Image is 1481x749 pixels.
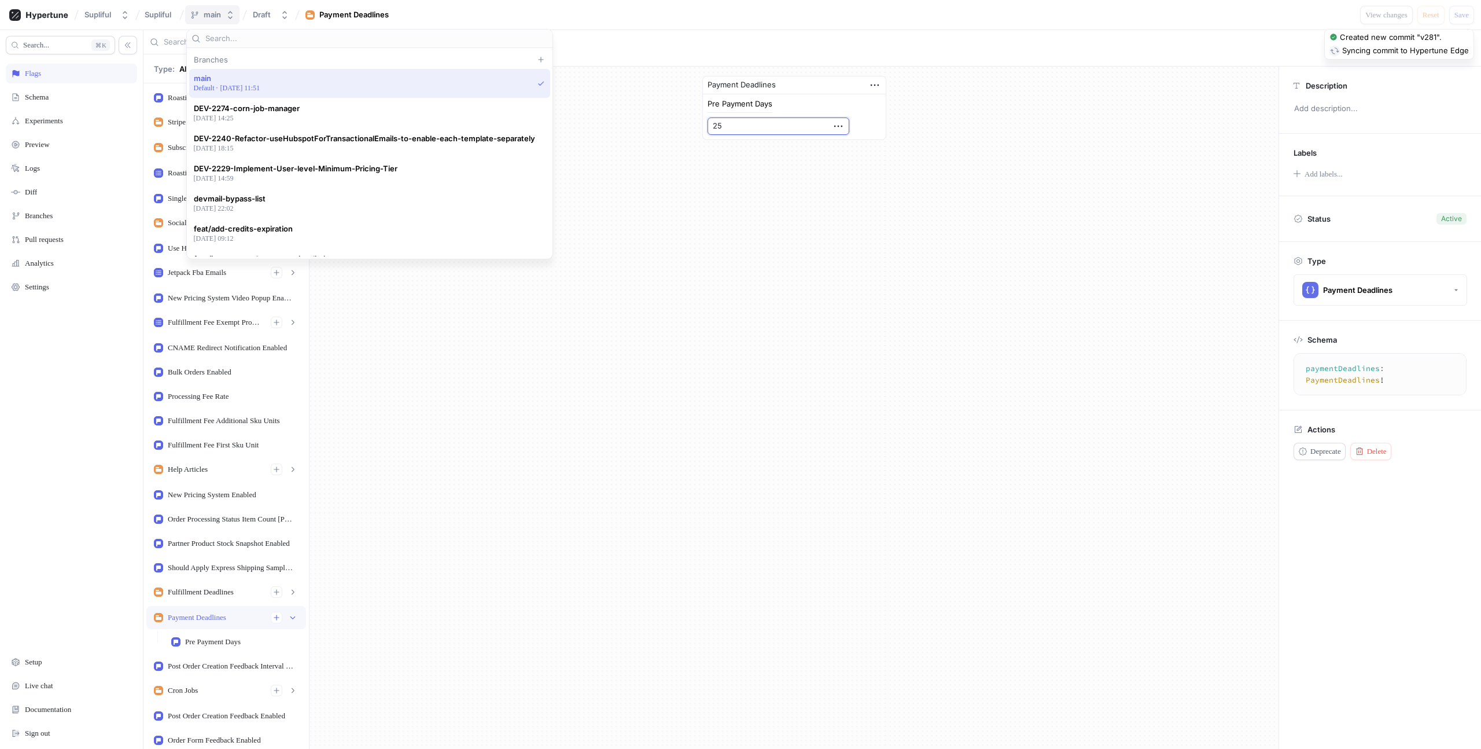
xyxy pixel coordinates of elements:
div: Payment Deadlines [708,79,776,91]
div: Active [1441,214,1462,224]
p: [DATE] 18:15 [194,144,535,153]
button: main [185,5,240,24]
span: feat/add-credits-expiration [194,224,293,234]
div: Fulfillment Deadlines [168,588,234,597]
input: Enter number here [708,118,849,135]
button: Save [1449,6,1474,24]
div: Live chat [25,681,53,691]
div: Branches [189,55,550,64]
div: Created new commit "v281". [1340,32,1442,43]
button: Deprecate [1294,443,1346,460]
button: Supliful [80,5,134,24]
p: [DATE] 09:12 [194,234,293,244]
div: Preview [25,140,50,149]
div: K [91,39,110,51]
div: Order Processing Status Item Count [PERSON_NAME] [168,515,294,524]
div: Order Form Feedback Enabled [168,736,261,745]
div: Sign out [25,729,50,738]
div: Pre Payment Days [185,637,241,647]
div: Branches [25,211,53,221]
div: Schema [25,93,49,102]
div: Add labels... [1305,170,1343,178]
div: Flags [25,69,41,78]
span: Reset [1423,12,1439,19]
div: Processing Fee Rate [168,392,229,401]
div: Stripe Invoicing [168,118,216,127]
button: Draft [248,5,294,24]
div: Diff [25,188,37,197]
span: DEV-2240-Refactor-useHubspotForTransactionalEmails-to-enable-each-template-separately [194,134,535,144]
div: Settings [25,282,49,292]
button: Delete [1350,443,1391,460]
p: Type: [154,64,175,74]
p: Status [1307,211,1331,227]
button: Search...K [6,36,115,54]
div: Fulfillment Fee First Sku Unit [168,440,259,450]
div: Analytics [25,259,54,268]
button: Payment Deadlines [1294,274,1467,306]
span: Deprecate [1310,448,1341,455]
button: Add labels... [1290,166,1346,181]
div: Draft [253,10,271,20]
p: Labels [1294,148,1317,157]
div: Roastify Skus [168,168,210,178]
div: Logs [25,164,40,173]
div: Post Order Creation Feedback Enabled [168,711,285,721]
div: Supliful [84,10,111,20]
button: Type: All [150,58,201,79]
span: Delete [1367,448,1387,455]
div: Subscription Items [168,143,224,152]
button: Reset [1417,6,1445,24]
div: Fulfillment Fee Additional Sku Units [168,416,280,425]
span: Save [1454,12,1469,19]
p: Actions [1307,425,1335,434]
div: Payment Deadlines [319,9,389,21]
div: main [204,10,221,20]
button: View changes [1360,6,1413,24]
div: Payment Deadlines [168,613,226,622]
p: Add description... [1289,99,1471,119]
div: CNAME Redirect Notification Enabled [168,343,287,353]
span: DEV-2274-corn-job-manager [194,104,300,113]
textarea: paymentDeadlines: PaymentDeadlines! [1299,358,1471,390]
p: Description [1306,81,1347,90]
div: Fulfillment Fee Exempt Products [168,318,261,327]
div: Help Articles [168,465,208,474]
p: Type [1307,256,1326,266]
input: Search... [164,36,281,48]
div: Pull requests [25,235,64,244]
div: Experiments [25,116,63,126]
input: Search... [205,33,548,45]
div: Partner Product Stock Snapshot Enabled [168,539,290,548]
div: New Pricing System Enabled [168,490,256,500]
span: feat/increase-order-processing-limit [194,254,328,264]
div: Use Hubspot For Transactional Emails [168,244,285,253]
div: New Pricing System Video Popup Enabled [168,293,294,303]
div: Social Sign On [168,218,213,227]
div: Post Order Creation Feedback Interval Seconds [168,662,294,671]
span: main [194,74,261,83]
div: Cron Jobs [168,686,198,695]
span: devmail-bypass-list [194,194,266,204]
p: [DATE] 14:25 [194,113,300,123]
div: Single Sku Bundle Enabled [168,194,250,203]
div: Should Apply Express Shipping Sample Order [168,563,294,572]
p: [DATE] 22:02 [194,204,266,214]
span: Search... [23,42,49,49]
span: View changes [1365,12,1408,19]
span: DEV-2229-Implement-User-level-Minimum-Pricing-Tier [194,164,397,174]
div: Syncing commit to Hypertune Edge [1342,45,1469,57]
div: Jetpack Fba Emails [168,268,226,277]
p: Default ‧ [DATE] 11:51 [194,83,261,93]
div: Roastify Product 3D Preview Report Issue Enabled [168,93,294,102]
div: Payment Deadlines [1323,285,1392,295]
div: Bulk Orders Enabled [168,368,231,377]
div: Setup [25,658,42,667]
span: Supliful [145,10,171,19]
p: Schema [1307,335,1337,344]
div: Documentation [25,705,71,714]
div: Pre Payment Days [708,100,772,108]
a: Documentation [6,700,137,719]
p: [DATE] 14:59 [194,174,397,183]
